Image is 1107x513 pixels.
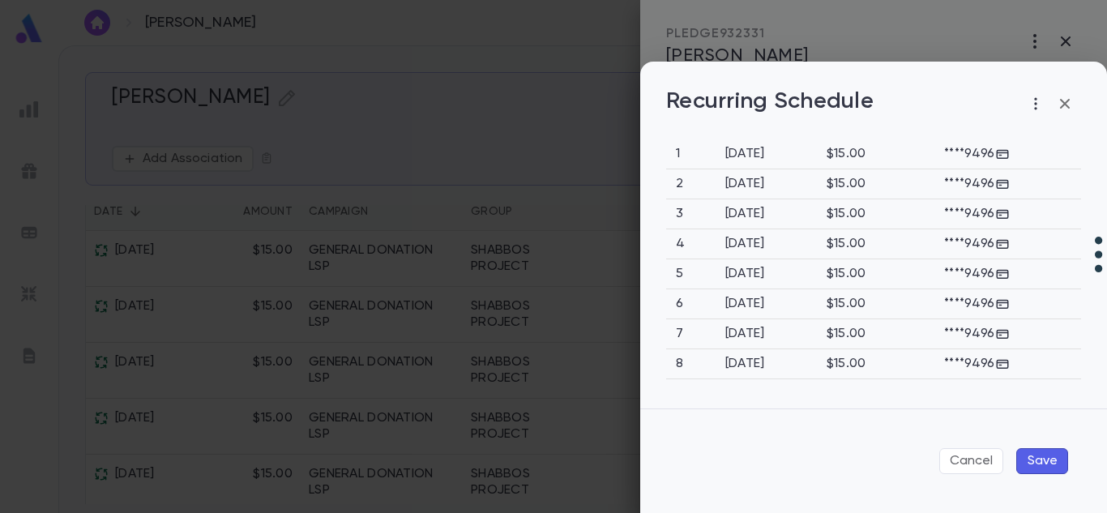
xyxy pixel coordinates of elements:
[716,348,817,378] td: [DATE]
[716,139,817,169] td: [DATE]
[716,259,817,289] td: [DATE]
[817,139,934,169] td: $15.00
[716,169,817,199] td: [DATE]
[817,229,934,259] td: $15.00
[716,318,817,348] td: [DATE]
[716,229,817,259] td: [DATE]
[666,169,716,199] td: 2
[666,199,716,229] td: 3
[817,318,934,348] td: $15.00
[666,229,716,259] td: 4
[939,448,1003,474] button: Cancel
[817,289,934,318] td: $15.00
[666,289,716,318] td: 6
[666,259,716,289] td: 5
[817,199,934,229] td: $15.00
[666,139,716,169] td: 1
[1016,448,1068,474] button: Save
[666,318,716,348] td: 7
[817,169,934,199] td: $15.00
[716,289,817,318] td: [DATE]
[817,348,934,378] td: $15.00
[817,259,934,289] td: $15.00
[716,199,817,229] td: [DATE]
[666,88,874,120] p: Recurring Schedule
[666,348,716,378] td: 8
